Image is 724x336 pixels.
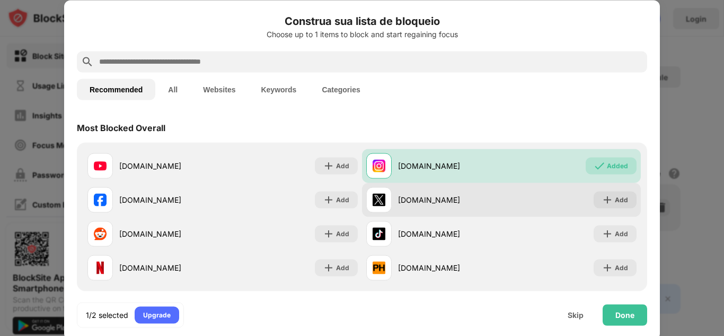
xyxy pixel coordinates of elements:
img: favicons [373,227,385,240]
div: [DOMAIN_NAME] [119,160,223,171]
div: Added [607,160,628,171]
div: Add [615,228,628,239]
button: All [155,79,190,100]
div: Add [615,262,628,273]
div: [DOMAIN_NAME] [398,262,501,273]
div: Add [336,228,349,239]
div: Upgrade [143,309,171,320]
button: Recommended [77,79,155,100]
div: Add [615,194,628,205]
img: favicons [94,261,107,274]
div: [DOMAIN_NAME] [119,194,223,205]
div: Add [336,194,349,205]
button: Categories [309,79,373,100]
div: Choose up to 1 items to block and start regaining focus [77,30,647,38]
img: favicons [94,193,107,206]
button: Websites [190,79,248,100]
div: [DOMAIN_NAME] [398,194,501,205]
div: [DOMAIN_NAME] [119,228,223,239]
img: favicons [373,193,385,206]
div: Skip [568,311,584,319]
div: [DOMAIN_NAME] [398,160,501,171]
div: 1/2 selected [86,309,128,320]
button: Keywords [248,79,309,100]
img: favicons [373,261,385,274]
h6: Construa sua lista de bloqueio [77,13,647,29]
img: favicons [94,227,107,240]
div: Add [336,262,349,273]
img: search.svg [81,55,94,68]
img: favicons [94,159,107,172]
div: [DOMAIN_NAME] [398,228,501,239]
div: Add [336,160,349,171]
img: favicons [373,159,385,172]
div: [DOMAIN_NAME] [119,262,223,273]
div: Done [615,311,634,319]
div: Most Blocked Overall [77,122,165,133]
